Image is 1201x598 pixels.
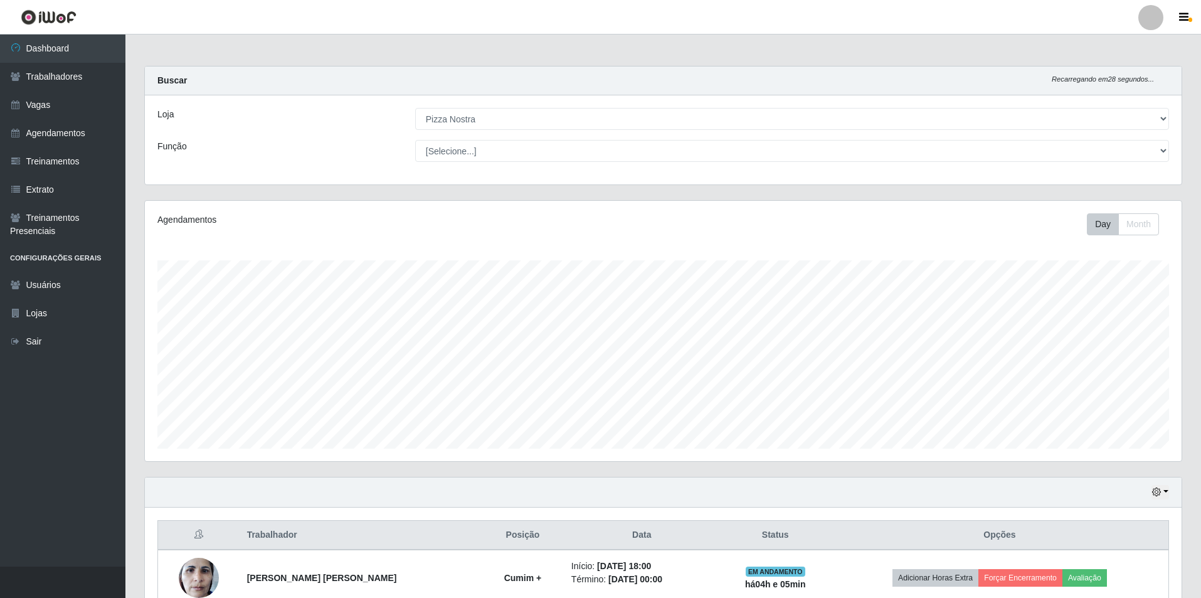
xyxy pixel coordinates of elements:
[157,213,568,227] div: Agendamentos
[892,569,978,587] button: Adicionar Horas Extra
[1087,213,1119,235] button: Day
[831,521,1169,550] th: Opções
[157,108,174,121] label: Loja
[745,579,806,589] strong: há 04 h e 05 min
[720,521,831,550] th: Status
[1062,569,1107,587] button: Avaliação
[247,573,397,583] strong: [PERSON_NAME] [PERSON_NAME]
[1087,213,1169,235] div: Toolbar with button groups
[157,75,187,85] strong: Buscar
[21,9,77,25] img: CoreUI Logo
[240,521,482,550] th: Trabalhador
[482,521,564,550] th: Posição
[597,561,651,571] time: [DATE] 18:00
[1087,213,1159,235] div: First group
[608,574,662,584] time: [DATE] 00:00
[746,567,805,577] span: EM ANDAMENTO
[978,569,1062,587] button: Forçar Encerramento
[564,521,720,550] th: Data
[1118,213,1159,235] button: Month
[504,573,542,583] strong: Cumim +
[571,573,712,586] li: Término:
[571,560,712,573] li: Início:
[1052,75,1154,83] i: Recarregando em 28 segundos...
[157,140,187,153] label: Função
